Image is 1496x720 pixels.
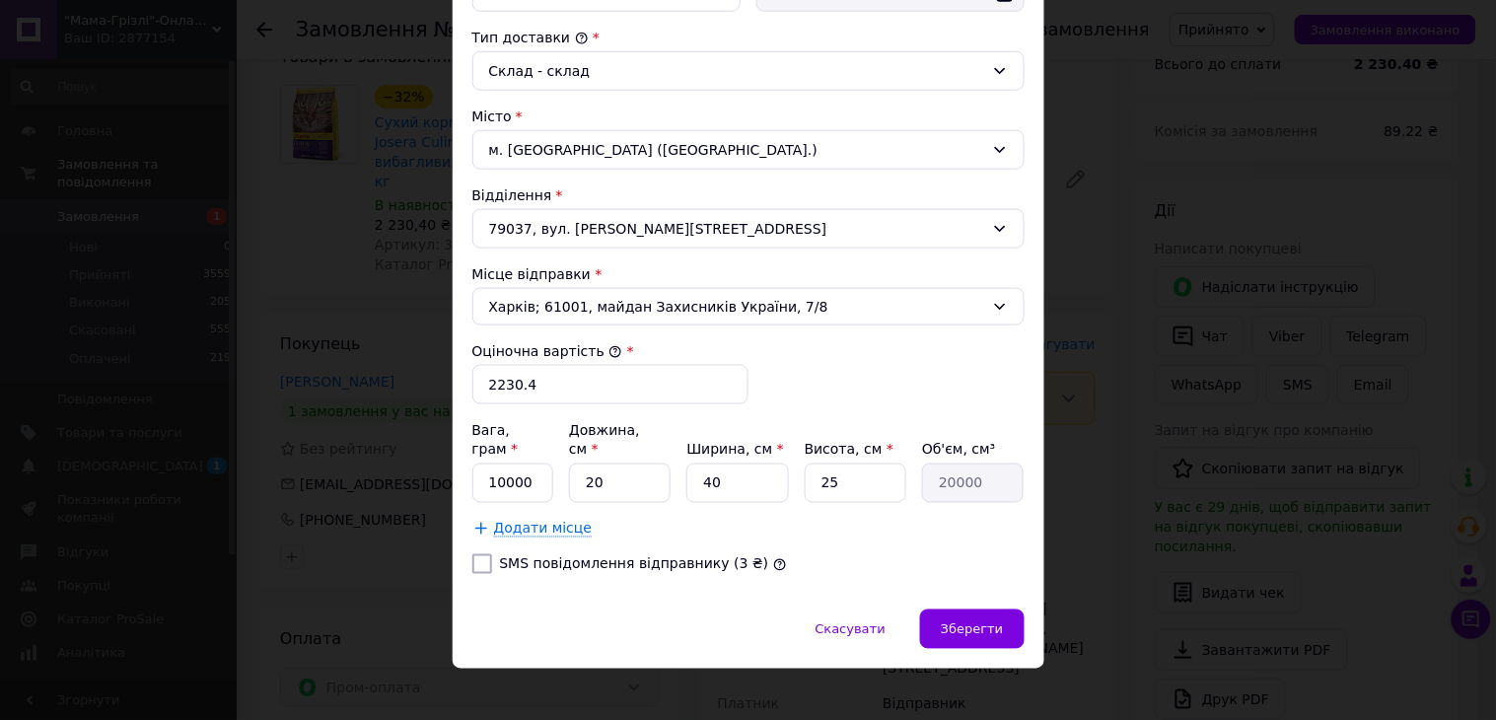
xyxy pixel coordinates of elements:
div: 79037, вул. [PERSON_NAME][STREET_ADDRESS] [472,209,1025,249]
label: Оціночна вартість [472,343,623,359]
div: Склад - склад [489,60,984,82]
label: Вага, грам [472,422,519,458]
div: Місце відправки [472,264,1025,284]
div: м. [GEOGRAPHIC_DATA] ([GEOGRAPHIC_DATA].) [472,130,1025,170]
div: Відділення [472,185,1025,205]
div: Тип доставки [472,28,1025,47]
div: Місто [472,107,1025,126]
label: Висота, см [805,442,893,458]
label: Ширина, см [686,442,783,458]
span: Додати місце [494,521,593,538]
label: Довжина, см [569,422,640,458]
label: SMS повідомлення відправнику (3 ₴) [500,556,769,572]
div: Об'єм, см³ [922,440,1024,460]
span: Зберегти [941,622,1003,637]
span: Харків; 61001, майдан Захисників України, 7/8 [489,297,984,317]
span: Скасувати [816,622,886,637]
